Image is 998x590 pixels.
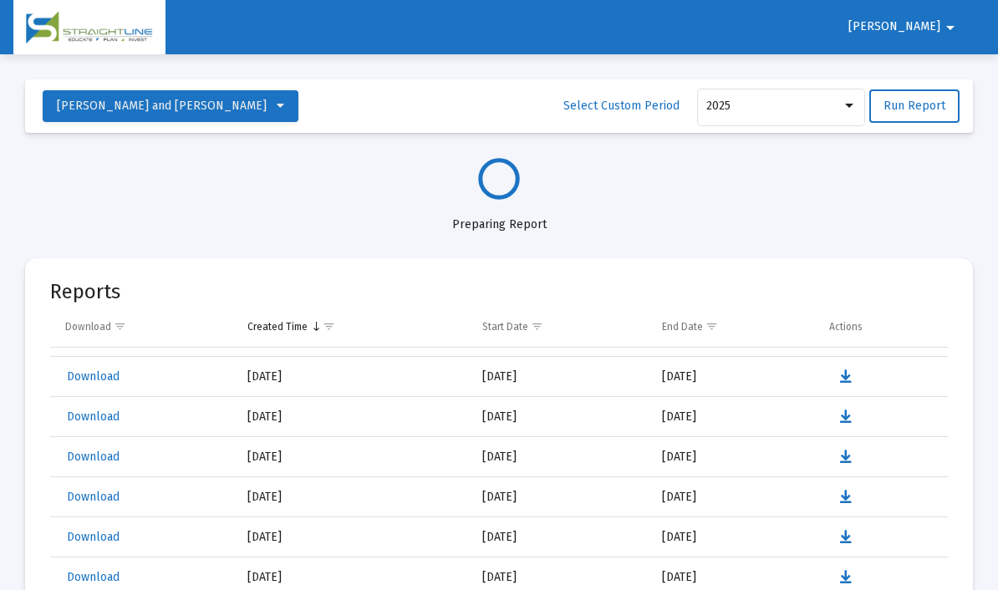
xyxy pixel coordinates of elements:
div: [DATE] [247,569,459,586]
td: [DATE] [650,437,818,477]
span: 2025 [706,99,731,113]
span: [PERSON_NAME] [848,20,940,34]
div: [DATE] [247,489,459,506]
div: Preparing Report [25,200,973,233]
span: Run Report [883,99,945,113]
td: [DATE] [471,517,649,557]
span: [PERSON_NAME] and [PERSON_NAME] [57,99,267,113]
div: Created Time [247,320,308,333]
td: Column Actions [817,307,948,347]
span: Download [67,530,120,544]
span: Show filter options for column 'Download' [114,320,126,333]
span: Show filter options for column 'Created Time' [323,320,335,333]
mat-icon: arrow_drop_down [940,11,960,44]
td: [DATE] [471,357,649,397]
div: [DATE] [247,409,459,425]
span: Show filter options for column 'End Date' [705,320,718,333]
span: Download [67,409,120,424]
td: [DATE] [650,517,818,557]
div: Download [65,320,111,333]
div: Actions [829,320,863,333]
td: [DATE] [650,357,818,397]
div: [DATE] [247,369,459,385]
img: Dashboard [26,11,153,44]
td: Column End Date [650,307,818,347]
span: Show filter options for column 'Start Date' [531,320,543,333]
td: Column Start Date [471,307,649,347]
td: [DATE] [471,437,649,477]
td: Column Created Time [236,307,471,347]
div: Start Date [482,320,528,333]
div: End Date [662,320,703,333]
mat-card-title: Reports [50,283,120,300]
span: Download [67,490,120,504]
td: [DATE] [650,477,818,517]
button: [PERSON_NAME] and [PERSON_NAME] [43,90,298,122]
span: Download [67,369,120,384]
button: [PERSON_NAME] [828,10,980,43]
div: [DATE] [247,529,459,546]
div: [DATE] [247,449,459,465]
td: Column Download [50,307,236,347]
span: Select Custom Period [563,99,680,113]
button: Run Report [869,89,960,123]
span: Download [67,570,120,584]
td: [DATE] [650,397,818,437]
td: [DATE] [471,477,649,517]
span: Download [67,450,120,464]
td: [DATE] [471,397,649,437]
